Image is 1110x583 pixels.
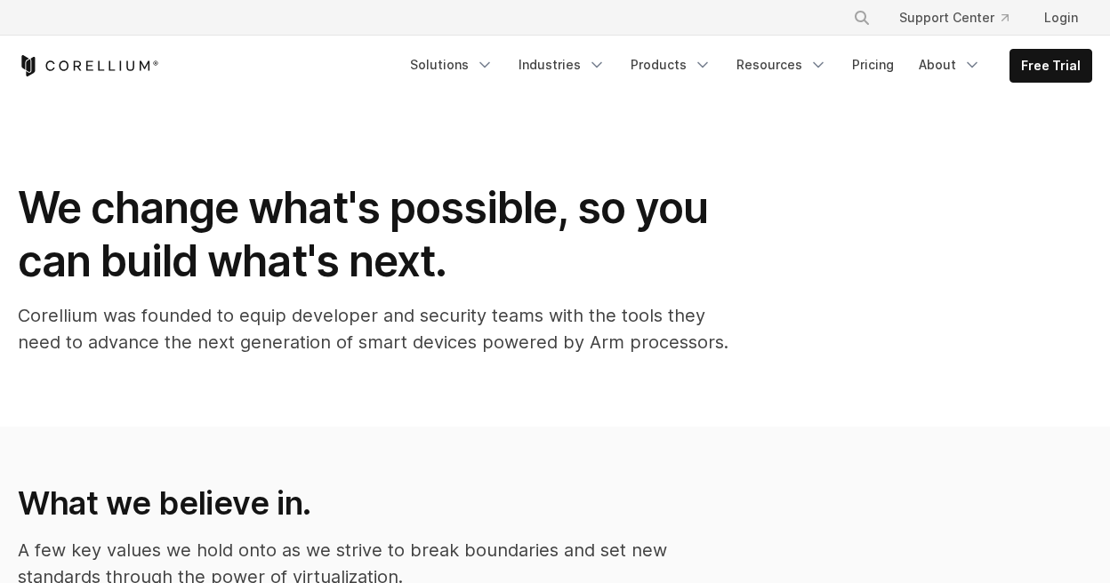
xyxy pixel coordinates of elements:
[726,49,838,81] a: Resources
[18,55,159,76] a: Corellium Home
[508,49,616,81] a: Industries
[1030,2,1092,34] a: Login
[399,49,504,81] a: Solutions
[846,2,878,34] button: Search
[620,49,722,81] a: Products
[1010,50,1091,82] a: Free Trial
[18,483,722,523] h2: What we believe in.
[18,181,729,288] h1: We change what's possible, so you can build what's next.
[885,2,1023,34] a: Support Center
[399,49,1092,83] div: Navigation Menu
[841,49,905,81] a: Pricing
[18,302,729,355] p: Corellium was founded to equip developer and security teams with the tools they need to advance t...
[908,49,992,81] a: About
[832,2,1092,34] div: Navigation Menu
